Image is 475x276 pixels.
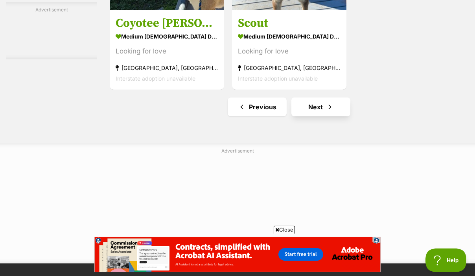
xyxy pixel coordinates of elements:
[110,10,224,90] a: Coyotee [PERSON_NAME] medium [DEMOGRAPHIC_DATA] Dog Looking for love [GEOGRAPHIC_DATA], [GEOGRAPH...
[1,1,7,7] img: consumer-privacy-logo.png
[232,10,346,90] a: Scout medium [DEMOGRAPHIC_DATA] Dog Looking for love [GEOGRAPHIC_DATA], [GEOGRAPHIC_DATA] Interst...
[238,63,341,73] strong: [GEOGRAPHIC_DATA], [GEOGRAPHIC_DATA]
[94,237,381,272] iframe: Advertisement
[109,98,469,116] nav: Pagination
[274,226,295,234] span: Close
[238,16,341,31] h3: Scout
[278,0,285,6] img: iconc.png
[425,248,467,272] iframe: Help Scout Beacon - Open
[238,46,341,57] div: Looking for love
[116,46,218,57] div: Looking for love
[238,31,341,42] strong: medium [DEMOGRAPHIC_DATA] Dog
[278,1,286,7] a: Privacy Notification
[116,16,218,31] h3: Coyotee [PERSON_NAME]
[116,31,218,42] strong: medium [DEMOGRAPHIC_DATA] Dog
[228,98,287,116] a: Previous page
[291,98,350,116] a: Next page
[6,2,97,59] div: Advertisement
[279,1,285,7] img: consumer-privacy-logo.png
[47,157,428,256] iframe: Advertisement
[238,75,318,82] span: Interstate adoption unavailable
[116,63,218,73] strong: [GEOGRAPHIC_DATA], [GEOGRAPHIC_DATA]
[116,75,195,82] span: Interstate adoption unavailable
